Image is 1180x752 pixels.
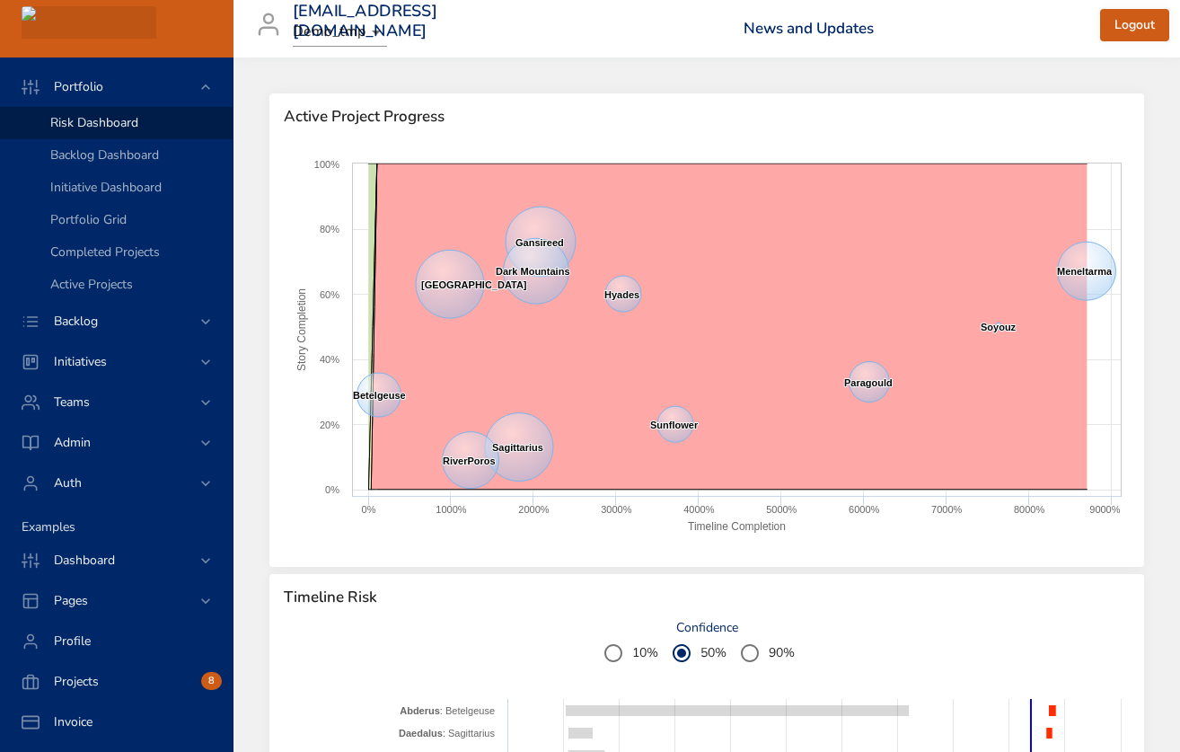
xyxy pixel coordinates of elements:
text: RiverPoros [443,456,496,466]
span: Backlog [40,313,112,330]
span: Profile [40,633,105,650]
span: Backlog Dashboard [50,146,159,164]
span: Dashboard [40,552,129,569]
span: Teams [40,394,104,411]
text: 9000% [1089,504,1120,515]
text: Gansireed [515,237,564,248]
span: 10% [632,643,658,662]
span: Risk Dashboard [50,114,138,131]
text: Dark Mountains [496,266,570,277]
span: Auth [40,474,96,491]
span: Invoice [40,713,107,730]
text: 4000% [683,504,714,515]
tspan: Daedalus [399,728,443,739]
text: Betelgeuse [353,390,406,401]
span: Timeline Risk [284,588,1130,606]
text: 0% [362,504,376,515]
span: Projects [40,673,113,690]
a: News and Updates [744,18,874,39]
span: 50% [700,643,726,662]
span: Pages [40,592,102,609]
text: Hyades [604,289,639,300]
span: Admin [40,434,105,451]
text: : Sagittarius [399,728,496,739]
text: Sagittarius [492,442,543,453]
label: Confidence [604,622,809,634]
span: Initiative Dashboard [50,179,162,196]
button: Logout [1100,9,1169,42]
text: Timeline Completion [688,520,786,533]
text: 5000% [766,504,797,515]
text: Paragould [844,377,893,388]
text: 6000% [849,504,879,515]
text: Meneltarma [1057,266,1113,277]
span: Portfolio [40,78,118,95]
span: Completed Projects [50,243,160,261]
text: 20% [320,420,339,430]
span: Portfolio Grid [50,211,127,228]
text: 8000% [1014,504,1044,515]
text: Soyouz [981,322,1017,332]
text: 60% [320,289,339,300]
text: 3000% [601,504,631,515]
tspan: Abderus [400,705,440,716]
text: [GEOGRAPHIC_DATA] [421,279,527,290]
text: : Betelgeuse [400,705,495,716]
h3: [EMAIL_ADDRESS][DOMAIN_NAME] [293,2,437,40]
div: Demo_tmp [293,18,387,47]
text: 80% [320,224,339,234]
text: 2000% [518,504,549,515]
text: Sunflower [650,420,699,430]
text: 1000% [436,504,466,515]
text: Story Completion [295,288,308,371]
text: 100% [314,159,339,170]
text: 7000% [931,504,962,515]
text: 0% [325,484,339,495]
span: Active Projects [50,276,133,293]
span: Active Project Progress [284,108,1130,126]
div: ConfidenceGroup [604,634,809,672]
span: Initiatives [40,353,121,370]
text: 40% [320,354,339,365]
span: 8 [201,674,222,688]
span: Logout [1114,14,1155,37]
span: 90% [769,643,795,662]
